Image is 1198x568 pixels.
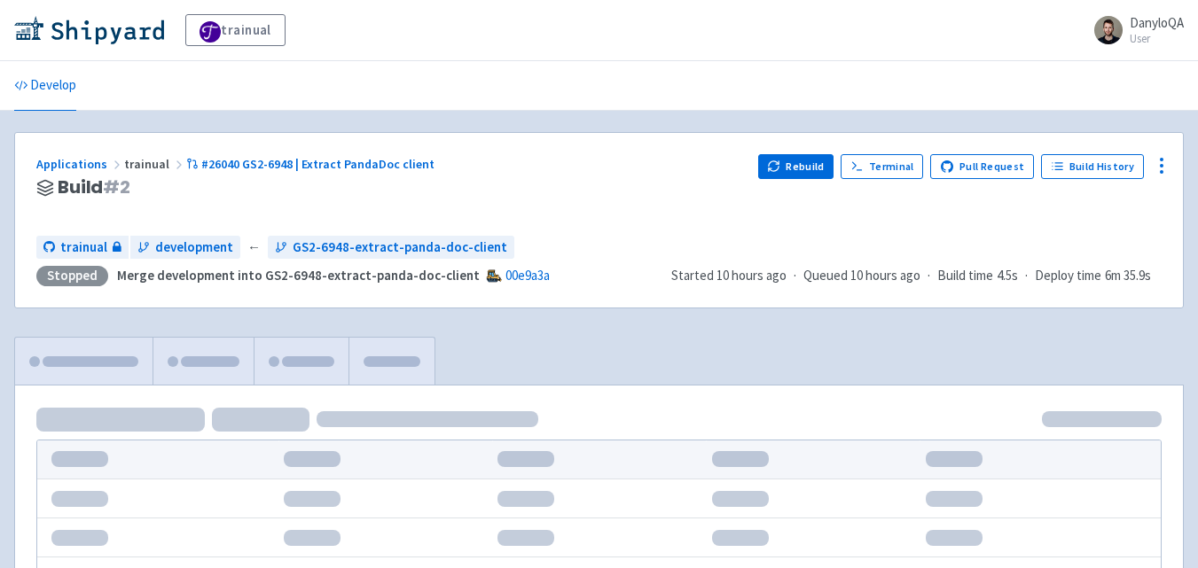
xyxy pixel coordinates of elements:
span: DanyloQA [1130,14,1184,31]
a: Develop [14,61,76,111]
time: 10 hours ago [716,267,787,284]
span: 4.5s [997,266,1018,286]
a: trainual [185,14,286,46]
a: Applications [36,156,124,172]
span: trainual [124,156,186,172]
span: Build [58,177,130,198]
span: Deploy time [1035,266,1101,286]
a: Pull Request [930,154,1034,179]
span: development [155,237,233,258]
span: GS2-6948-extract-panda-doc-client [293,237,507,258]
time: 10 hours ago [850,267,920,284]
strong: Merge development into GS2-6948-extract-panda-doc-client [117,267,480,284]
a: #26040 GS2-6948 | Extract PandaDoc client [186,156,437,172]
a: GS2-6948-extract-panda-doc-client [268,236,514,260]
a: DanyloQA User [1084,16,1184,44]
div: Stopped [36,266,108,286]
a: Terminal [841,154,923,179]
span: Queued [803,267,920,284]
span: # 2 [103,175,130,199]
small: User [1130,33,1184,44]
span: trainual [60,237,107,258]
a: development [130,236,240,260]
a: trainual [36,236,129,260]
img: Shipyard logo [14,16,164,44]
a: Build History [1041,154,1144,179]
span: ← [247,237,261,258]
a: 00e9a3a [505,267,550,284]
button: Rebuild [758,154,834,179]
div: · · · [671,266,1162,286]
span: 6m 35.9s [1105,266,1151,286]
span: Build time [937,266,993,286]
span: Started [671,267,787,284]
